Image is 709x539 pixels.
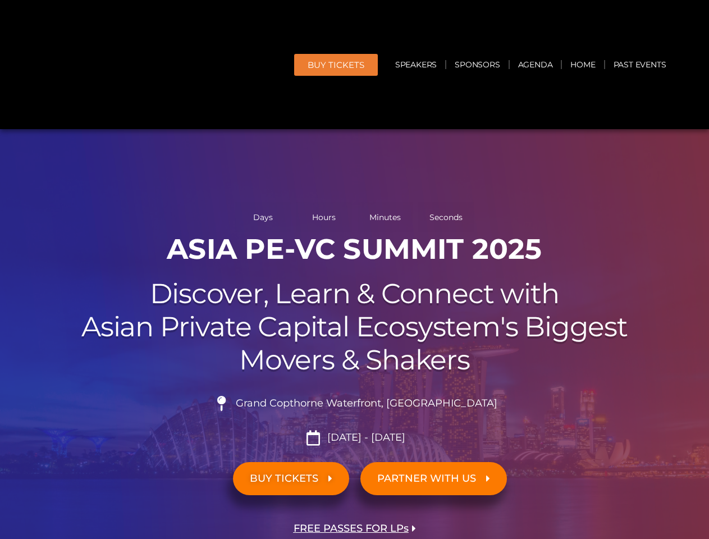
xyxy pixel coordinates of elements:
h1: ASIA PE-VC Summit 2025 [40,232,669,266]
span: [DATE] - [DATE] [324,432,405,444]
span: Minutes [358,213,413,221]
a: Home [562,52,603,77]
span: FREE PASSES FOR LPs [294,523,409,534]
span: Grand Copthorne Waterfront, [GEOGRAPHIC_DATA]​ [233,398,497,410]
a: PARTNER WITH US [360,462,507,495]
a: Sponsors [446,52,508,77]
span: Hours [296,213,352,221]
span: Days [235,213,291,221]
span: BUY TICKETS [250,473,318,484]
h2: Discover, Learn & Connect with Asian Private Capital Ecosystem's Biggest Movers & Shakers [40,277,669,376]
a: Speakers [387,52,445,77]
a: BUY Tickets [294,54,378,76]
span: BUY Tickets [308,61,364,69]
span: PARTNER WITH US [377,473,476,484]
span: Seconds [418,213,474,221]
a: Past Events [605,52,675,77]
a: Agenda [510,52,561,77]
a: BUY TICKETS [233,462,349,495]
